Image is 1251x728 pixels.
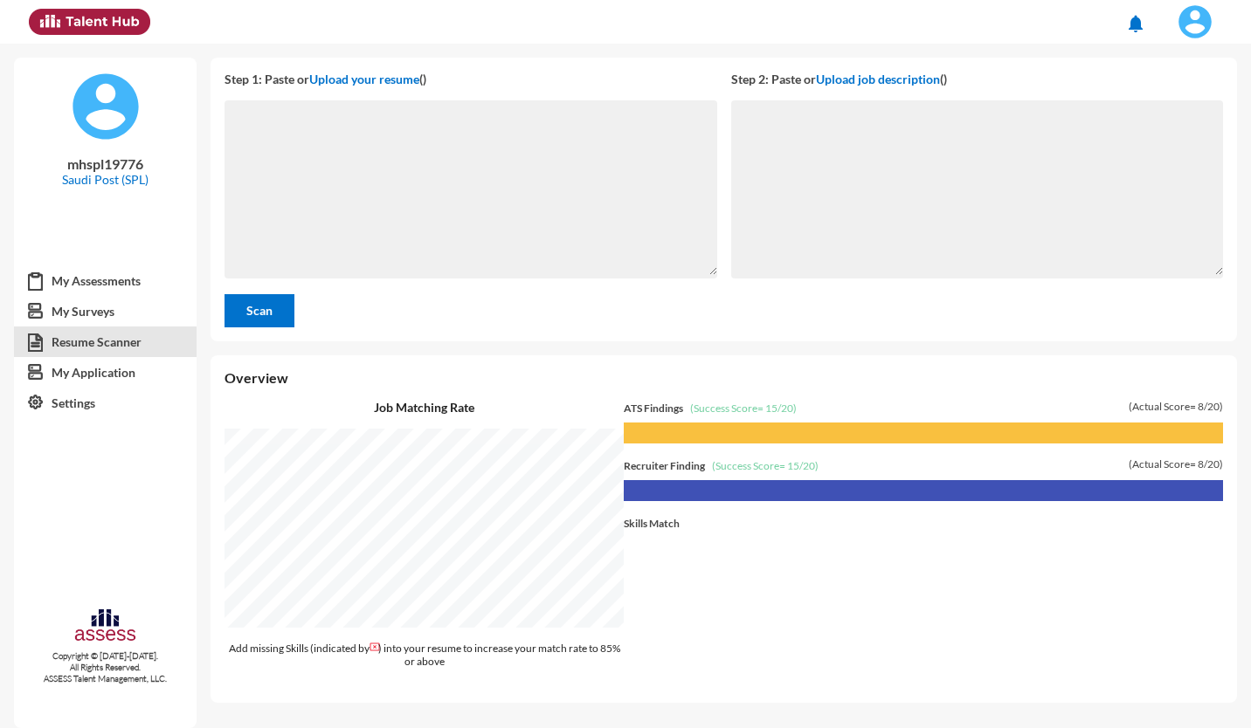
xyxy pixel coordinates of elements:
[309,72,419,86] span: Upload your resume
[624,517,680,530] span: Skills Match
[712,459,819,472] span: (Success Score= 15/20)
[816,72,940,86] span: Upload job description
[225,400,624,415] p: Job Matching Rate
[624,402,683,415] span: ATS Findings
[14,388,197,419] a: Settings
[14,357,197,388] a: My Application
[225,369,1223,386] p: Overview
[14,296,197,327] a: My Surveys
[1125,13,1146,34] mat-icon: notifications
[14,326,197,358] a: Resume Scanner
[731,72,1223,86] p: Step 2: Paste or ()
[690,402,797,415] span: (Success Score= 15/20)
[14,265,197,297] a: My Assessments
[73,607,137,647] img: assesscompany-logo.png
[370,642,378,650] mat-icon: cancel_presentation
[14,650,197,684] p: Copyright © [DATE]-[DATE]. All Rights Reserved. ASSESS Talent Management, LLC.
[1129,457,1223,470] span: (Actual Score= 8/20)
[28,172,183,187] p: Saudi Post (SPL)
[1129,400,1223,413] span: (Actual Score= 8/20)
[225,642,624,668] p: Add missing Skills (indicated by ) into your resume to increase your match rate to 85% or above
[28,155,183,172] p: mhspl19776
[225,72,716,86] p: Step 1: Paste or ()
[71,72,141,141] img: default%20profile%20image.svg
[246,303,273,318] span: Scan
[624,459,705,472] span: Recruiter Finding
[225,294,294,327] button: Scan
